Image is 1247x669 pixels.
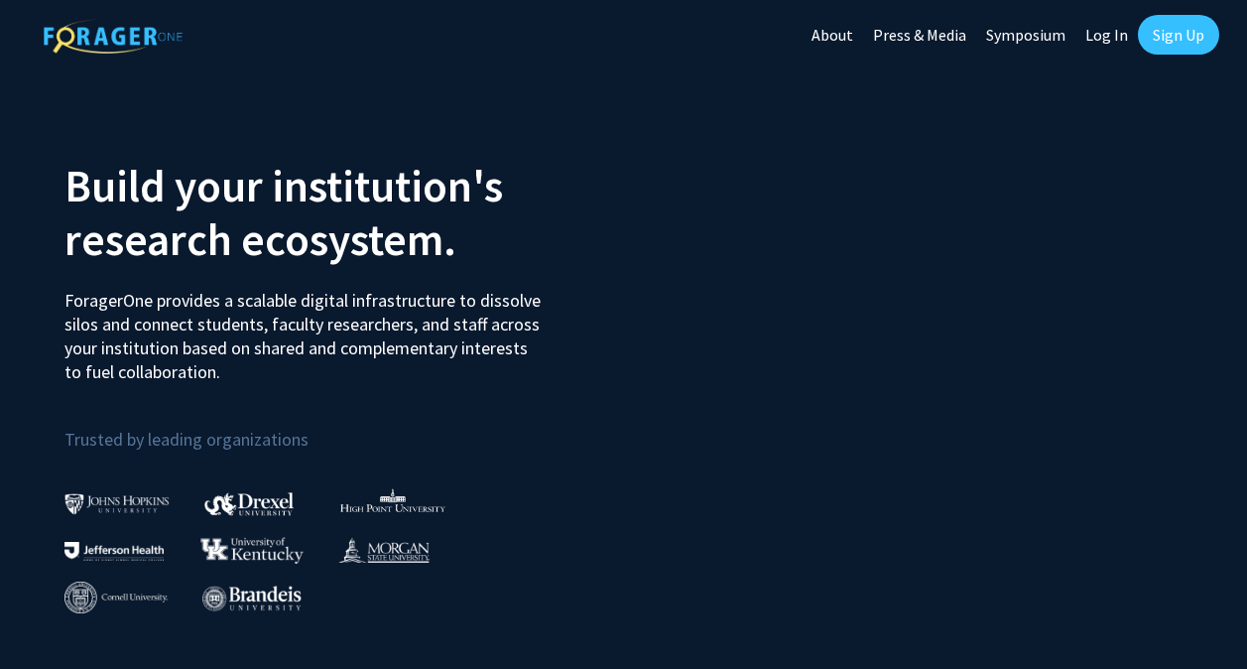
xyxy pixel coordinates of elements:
[338,537,430,563] img: Morgan State University
[64,159,609,266] h2: Build your institution's research ecosystem.
[1138,15,1219,55] a: Sign Up
[200,537,304,564] img: University of Kentucky
[64,400,609,455] p: Trusted by leading organizations
[44,19,183,54] img: ForagerOne Logo
[204,492,294,515] img: Drexel University
[64,582,168,614] img: Cornell University
[340,488,445,512] img: High Point University
[202,586,302,610] img: Brandeis University
[64,542,164,561] img: Thomas Jefferson University
[64,493,170,514] img: Johns Hopkins University
[64,274,544,384] p: ForagerOne provides a scalable digital infrastructure to dissolve silos and connect students, fac...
